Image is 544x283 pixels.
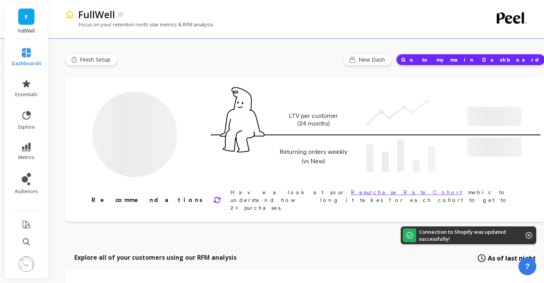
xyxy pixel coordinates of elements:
span: metrics [18,154,34,160]
button: ? [518,257,536,275]
p: Have a look at your metric to understand how long it takes for each cohort to get to 2+ purchases. [230,188,520,212]
p: Explore all of your customers using our RFM analysis [74,253,237,262]
span: audiences [15,188,38,195]
img: header icon [65,10,74,19]
p: Connection to Shopify was updated successfully! [419,228,514,242]
span: As of last night [488,254,536,263]
span: dashboards [12,60,41,67]
span: essentials [15,91,38,98]
a: Repurchase Rate Cohort [351,189,462,195]
p: Returning orders weekly (vs New) [277,147,350,166]
p: FullWell [12,28,41,34]
p: FullWell [78,8,115,21]
button: Finish Setup [65,54,118,66]
button: New Dash [343,54,392,66]
img: profile picture [19,256,34,272]
span: New Dash [359,56,387,64]
span: explore [18,124,35,130]
img: pal seatted on line [220,87,264,152]
span: Finish Setup [80,56,113,64]
span: F [25,12,28,21]
span: ? [525,261,530,272]
p: Focus on your retention north star metrics & RFM analysis [65,21,213,28]
p: LTV per customer (24 months) [277,112,350,128]
p: Recommendations [91,195,204,205]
